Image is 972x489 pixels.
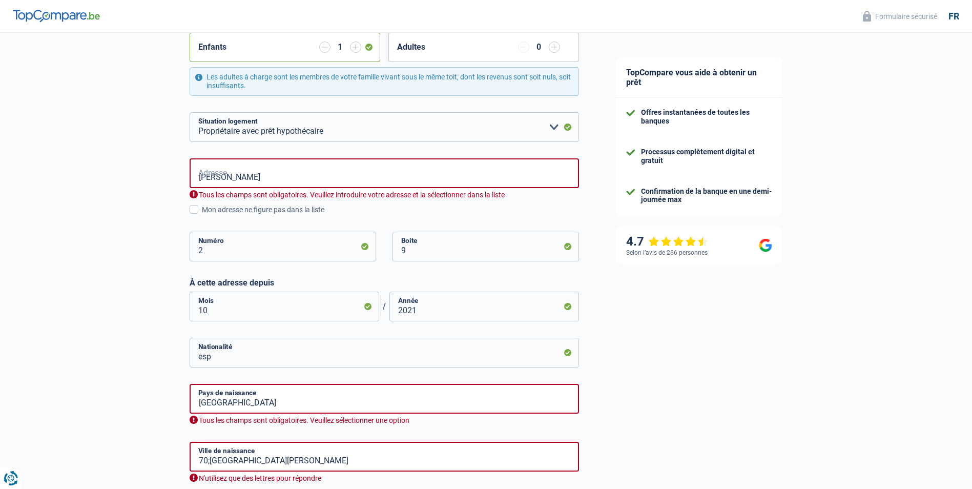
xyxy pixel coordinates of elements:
[641,187,772,205] div: Confirmation de la banque en une demi-journée max
[190,474,579,483] div: N'utilisez que des lettres pour répondre
[190,67,579,96] div: Les adultes à charge sont les membres de votre famille vivant sous le même toit, dont les revenus...
[397,43,425,51] label: Adultes
[857,8,943,25] button: Formulaire sécurisé
[336,43,345,51] div: 1
[190,190,579,200] div: Tous les champs sont obligatoires. Veuillez introduire votre adresse et la sélectionner dans la l...
[13,10,100,22] img: TopCompare Logo
[379,301,389,311] span: /
[190,278,579,288] label: À cette adresse depuis
[641,108,772,126] div: Offres instantanées de toutes les banques
[190,384,579,414] input: Belgique
[641,148,772,165] div: Processus complètement digital et gratuit
[626,249,708,256] div: Selon l’avis de 266 personnes
[389,292,579,321] input: AAAA
[616,57,782,98] div: TopCompare vous aide à obtenir un prêt
[626,234,709,249] div: 4.7
[190,292,379,321] input: MM
[534,43,544,51] div: 0
[190,416,579,425] div: Tous les champs sont obligatoires. Veuillez sélectionner une option
[948,11,959,22] div: fr
[202,205,579,215] div: Mon adresse ne figure pas dans la liste
[190,338,579,368] input: Belgique
[190,158,579,188] input: Sélectionnez votre adresse dans la barre de recherche
[198,43,226,51] label: Enfants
